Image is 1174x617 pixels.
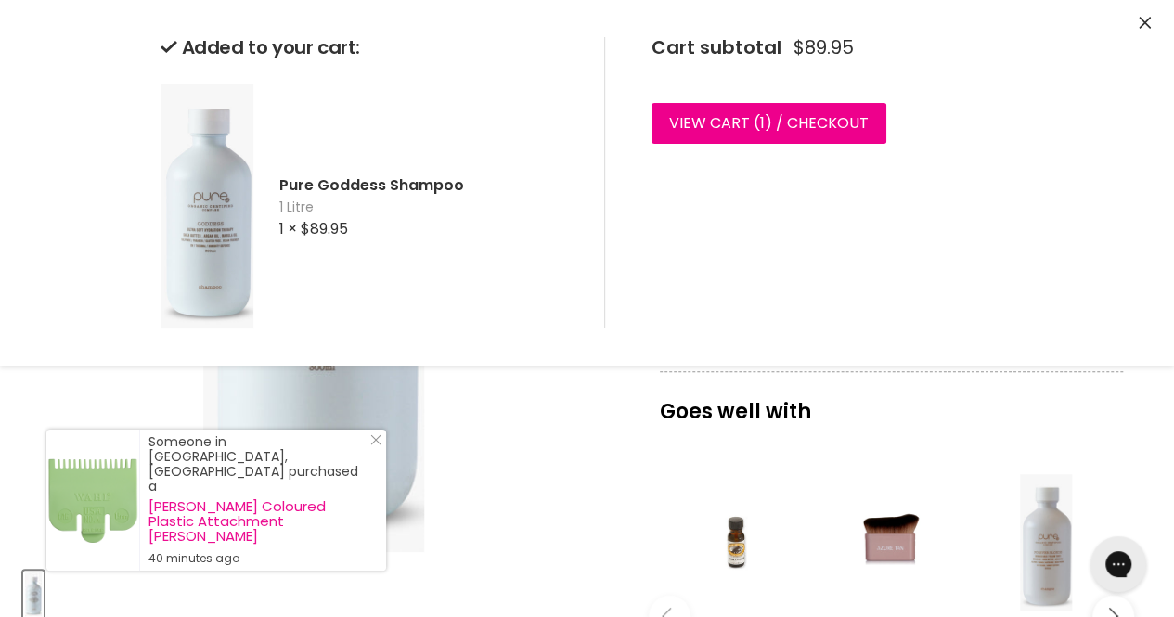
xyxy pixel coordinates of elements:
a: Visit product page [46,430,139,571]
small: 40 minutes ago [148,551,368,566]
iframe: Gorgias live chat messenger [1081,530,1155,598]
svg: Close Icon [370,434,381,445]
span: 1 × [279,218,297,239]
span: $89.95 [793,37,854,58]
a: Close Notification [363,434,381,453]
span: $89.95 [301,218,348,239]
p: Goes well with [660,371,1123,432]
button: Close [1139,14,1151,33]
a: [PERSON_NAME] Coloured Plastic Attachment [PERSON_NAME] [148,499,368,544]
img: Pure Goddess Shampoo [25,572,42,616]
img: Pure Goddess Shampoo [161,84,253,328]
span: Cart subtotal [652,34,781,60]
h2: Pure Goddess Shampoo [279,175,574,195]
div: Someone in [GEOGRAPHIC_DATA], [GEOGRAPHIC_DATA] purchased a [148,434,368,566]
span: 1 Litre [279,199,574,217]
span: 1 [760,112,765,134]
h2: Added to your cart: [161,37,574,58]
a: View cart (1) / Checkout [652,103,886,144]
